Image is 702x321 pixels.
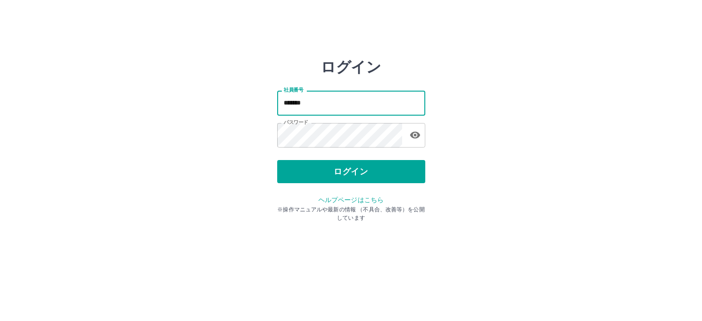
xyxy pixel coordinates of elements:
h2: ログイン [321,58,381,76]
label: 社員番号 [284,86,303,93]
p: ※操作マニュアルや最新の情報 （不具合、改善等）を公開しています [277,205,425,222]
label: パスワード [284,119,308,126]
button: ログイン [277,160,425,183]
a: ヘルプページはこちら [318,196,384,204]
